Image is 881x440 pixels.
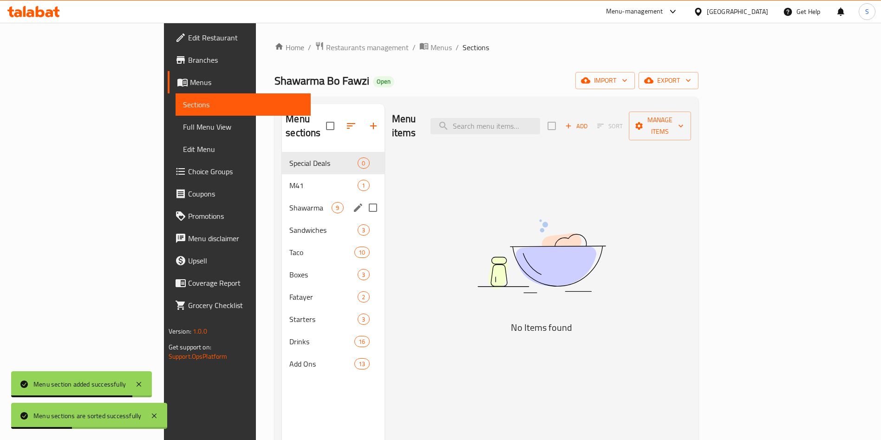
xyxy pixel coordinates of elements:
span: export [646,75,691,86]
span: Special Deals [289,158,358,169]
button: Manage items [629,112,691,140]
a: Sections [176,93,311,116]
a: Branches [168,49,311,71]
a: Menu disclaimer [168,227,311,250]
a: Promotions [168,205,311,227]
span: 2 [358,293,369,302]
div: Shawarma9edit [282,197,384,219]
span: Sort items [591,119,629,133]
div: items [332,202,343,213]
div: Sandwiches3 [282,219,384,241]
a: Menus [419,41,452,53]
span: Shawarma Bo Fawzi [274,70,369,91]
div: items [354,358,369,369]
span: Add [564,121,589,131]
span: M41 [289,180,358,191]
div: items [358,224,369,236]
div: Menu sections are sorted successfully [33,411,141,421]
span: S [865,7,869,17]
span: 9 [332,204,343,212]
span: Sandwiches [289,224,358,236]
span: 3 [358,226,369,235]
span: Promotions [188,210,304,222]
div: items [358,291,369,302]
li: / [456,42,459,53]
nav: breadcrumb [274,41,698,53]
a: Full Menu View [176,116,311,138]
span: Manage items [636,114,684,138]
button: edit [351,201,365,215]
span: Grocery Checklist [188,300,304,311]
span: 13 [355,360,369,368]
span: Coupons [188,188,304,199]
a: Edit Menu [176,138,311,160]
span: Open [373,78,394,85]
div: Menu section added successfully [33,379,126,389]
div: Starters3 [282,308,384,330]
img: dish.svg [425,195,658,318]
span: Branches [188,54,304,66]
div: items [358,180,369,191]
span: Upsell [188,255,304,266]
span: Sections [183,99,304,110]
span: Edit Menu [183,144,304,155]
span: Taco [289,247,354,258]
span: Sections [463,42,489,53]
span: Edit Restaurant [188,32,304,43]
span: Select all sections [320,116,340,136]
div: Fatayer2 [282,286,384,308]
nav: Menu sections [282,148,384,379]
div: Taco10 [282,241,384,263]
a: Upsell [168,250,311,272]
a: Support.OpsPlatform [169,350,228,362]
span: Choice Groups [188,166,304,177]
div: Menu-management [606,6,663,17]
span: Boxes [289,269,358,280]
div: [GEOGRAPHIC_DATA] [707,7,768,17]
div: Drinks16 [282,330,384,353]
a: Edit Restaurant [168,26,311,49]
span: Shawarma [289,202,332,213]
span: 3 [358,270,369,279]
span: 10 [355,248,369,257]
a: Coupons [168,183,311,205]
span: Menus [431,42,452,53]
a: Coverage Report [168,272,311,294]
span: 3 [358,315,369,324]
button: import [575,72,635,89]
span: Drinks [289,336,354,347]
h5: No Items found [425,320,658,335]
span: 1 [358,181,369,190]
span: Full Menu View [183,121,304,132]
li: / [412,42,416,53]
span: Restaurants management [326,42,409,53]
span: Get support on: [169,341,211,353]
span: 1.0.0 [193,325,207,337]
span: Add item [561,119,591,133]
a: Restaurants management [315,41,409,53]
div: items [354,336,369,347]
div: items [354,247,369,258]
span: Add Ons [289,358,354,369]
span: Starters [289,314,358,325]
h2: Menu items [392,112,420,140]
span: Menus [190,77,304,88]
span: Coverage Report [188,277,304,289]
span: 0 [358,159,369,168]
button: Add section [362,115,385,137]
span: Version: [169,325,191,337]
span: Menu disclaimer [188,233,304,244]
a: Grocery Checklist [168,294,311,316]
div: M411 [282,174,384,197]
div: Special Deals0 [282,152,384,174]
a: Menus [168,71,311,93]
input: search [431,118,540,134]
div: items [358,269,369,280]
